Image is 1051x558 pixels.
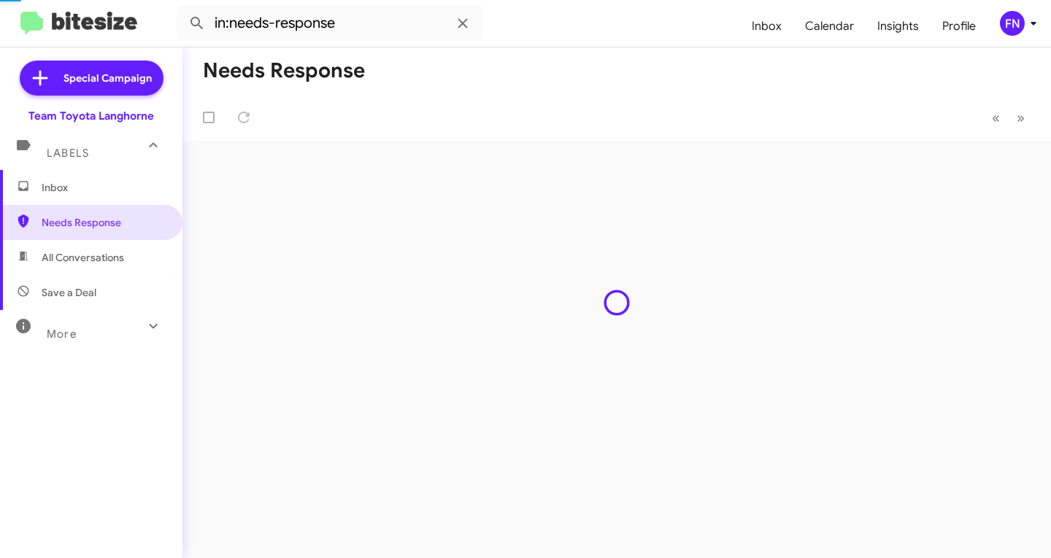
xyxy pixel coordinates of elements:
[42,215,166,230] span: Needs Response
[28,109,154,123] div: Team Toyota Langhorne
[42,285,96,300] span: Save a Deal
[992,109,1000,127] span: «
[47,147,89,160] span: Labels
[20,61,163,96] a: Special Campaign
[984,103,1033,133] nav: Page navigation example
[983,103,1009,133] button: Previous
[740,5,793,47] a: Inbox
[42,180,166,195] span: Inbox
[1017,109,1025,127] span: »
[63,71,152,85] span: Special Campaign
[988,11,1035,36] button: FN
[793,5,866,47] a: Calendar
[1000,11,1025,36] div: FN
[42,250,124,265] span: All Conversations
[931,5,988,47] a: Profile
[203,59,365,82] h1: Needs Response
[47,328,77,341] span: More
[866,5,931,47] a: Insights
[1008,103,1033,133] button: Next
[177,6,483,41] input: Search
